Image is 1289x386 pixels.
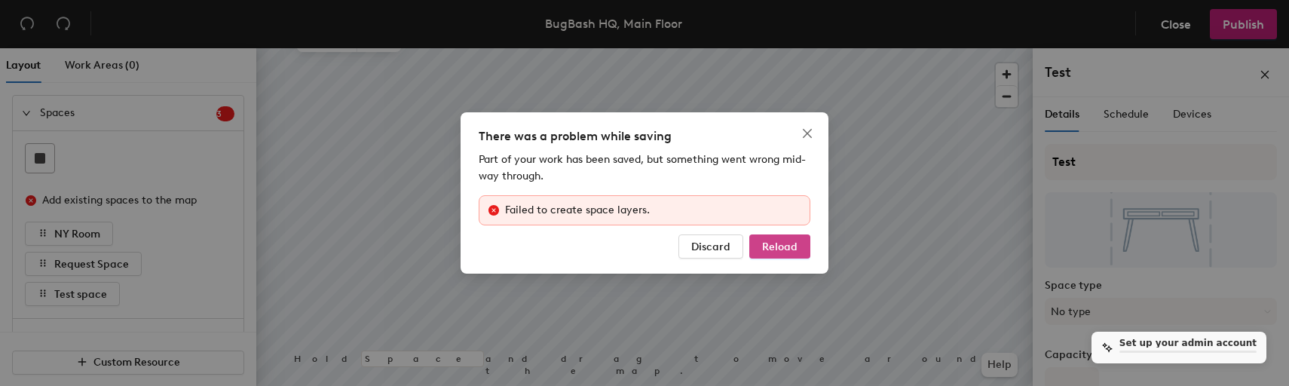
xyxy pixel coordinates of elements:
[795,127,819,139] span: Close
[479,152,810,185] div: Part of your work has been saved, but something went wrong mid-way through.
[762,240,798,253] span: Reload
[505,202,801,219] div: Failed to create space layers.
[795,121,819,146] button: Close
[678,234,743,259] button: Discard
[488,205,499,216] span: close-circle
[691,240,730,253] span: Discard
[801,127,813,139] span: close
[479,127,810,146] div: There was a problem while saving
[749,234,810,259] button: Reload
